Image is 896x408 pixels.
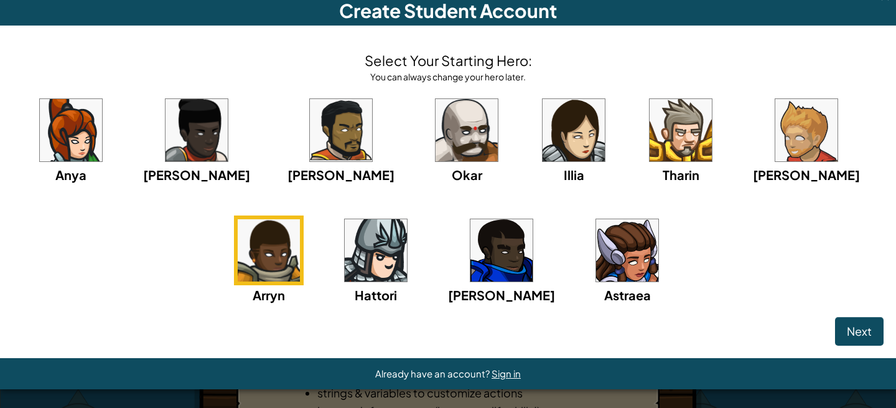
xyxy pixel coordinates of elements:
[448,287,555,303] span: [PERSON_NAME]
[470,219,533,282] img: portrait.png
[365,70,532,83] div: You can always change your hero later.
[166,99,228,161] img: portrait.png
[287,167,394,183] span: [PERSON_NAME]
[310,99,372,161] img: portrait.png
[55,167,86,183] span: Anya
[253,287,285,303] span: Arryn
[452,167,482,183] span: Okar
[775,99,838,161] img: portrait.png
[143,167,250,183] span: [PERSON_NAME]
[543,99,605,161] img: portrait.png
[604,287,651,303] span: Astraea
[835,317,884,346] button: Next
[40,99,102,161] img: portrait.png
[355,287,397,303] span: Hattori
[375,368,492,379] span: Already have an account?
[663,167,699,183] span: Tharin
[436,99,498,161] img: portrait.png
[650,99,712,161] img: portrait.png
[753,167,860,183] span: [PERSON_NAME]
[596,219,658,282] img: portrait.png
[345,219,407,282] img: portrait.png
[564,167,584,183] span: Illia
[847,324,872,338] span: Next
[238,219,300,282] img: portrait.png
[365,50,532,70] h4: Select Your Starting Hero:
[492,368,521,379] a: Sign in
